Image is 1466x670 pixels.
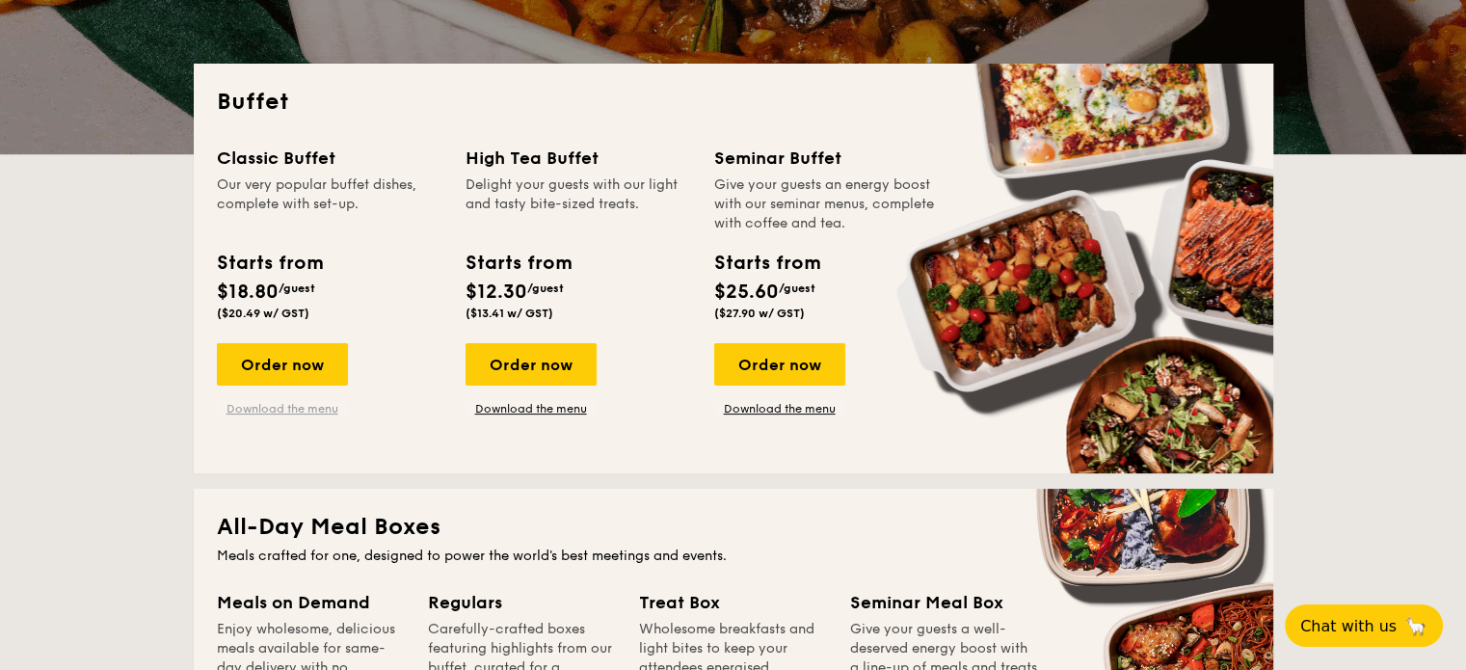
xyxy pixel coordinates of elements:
span: $12.30 [466,281,527,304]
span: /guest [527,281,564,295]
div: High Tea Buffet [466,145,691,172]
div: Regulars [428,589,616,616]
span: /guest [779,281,815,295]
span: $18.80 [217,281,279,304]
div: Order now [714,343,845,386]
a: Download the menu [714,401,845,416]
div: Classic Buffet [217,145,442,172]
span: ($27.90 w/ GST) [714,307,805,320]
span: ($20.49 w/ GST) [217,307,309,320]
div: Delight your guests with our light and tasty bite-sized treats. [466,175,691,233]
div: Starts from [217,249,322,278]
div: Seminar Buffet [714,145,940,172]
span: Chat with us [1300,617,1397,635]
div: Order now [217,343,348,386]
div: Starts from [714,249,819,278]
h2: All-Day Meal Boxes [217,512,1250,543]
div: Meals crafted for one, designed to power the world's best meetings and events. [217,547,1250,566]
span: /guest [279,281,315,295]
div: Meals on Demand [217,589,405,616]
div: Treat Box [639,589,827,616]
span: 🦙 [1404,615,1427,637]
a: Download the menu [466,401,597,416]
button: Chat with us🦙 [1285,604,1443,647]
div: Starts from [466,249,571,278]
div: Order now [466,343,597,386]
div: Our very popular buffet dishes, complete with set-up. [217,175,442,233]
div: Give your guests an energy boost with our seminar menus, complete with coffee and tea. [714,175,940,233]
a: Download the menu [217,401,348,416]
div: Seminar Meal Box [850,589,1038,616]
span: ($13.41 w/ GST) [466,307,553,320]
h2: Buffet [217,87,1250,118]
span: $25.60 [714,281,779,304]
